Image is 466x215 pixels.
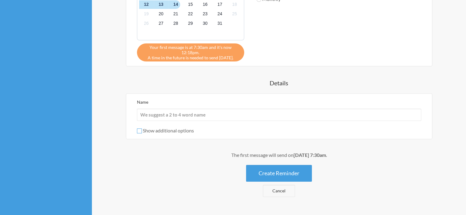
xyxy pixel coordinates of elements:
[230,10,239,18] span: Tuesday, November 25, 2025
[137,109,421,121] input: We suggest a 2 to 4 word name
[172,19,180,28] span: Friday, November 28, 2025
[186,0,195,9] span: Saturday, November 15, 2025
[172,0,180,9] span: Friday, November 14, 2025
[216,10,224,18] span: Monday, November 24, 2025
[137,128,142,133] input: Show additional options
[294,152,326,158] strong: [DATE] 7:30am
[157,0,165,9] span: Thursday, November 13, 2025
[142,19,151,28] span: Wednesday, November 26, 2025
[186,19,195,28] span: Saturday, November 29, 2025
[201,19,210,28] span: Sunday, November 30, 2025
[230,0,239,9] span: Tuesday, November 18, 2025
[157,19,165,28] span: Thursday, November 27, 2025
[201,0,210,9] span: Sunday, November 16, 2025
[201,10,210,18] span: Sunday, November 23, 2025
[137,128,194,133] label: Show additional options
[142,10,151,18] span: Wednesday, November 19, 2025
[137,99,148,105] label: Name
[172,10,180,18] span: Friday, November 21, 2025
[137,43,244,61] div: A time in the future is needed to send [DATE].
[186,10,195,18] span: Saturday, November 22, 2025
[263,185,295,197] a: Cancel
[104,151,454,159] div: The first message will send on .
[216,0,224,9] span: Monday, November 17, 2025
[142,45,240,55] span: Your first message is at 7:30am and it's now 12:18pm.
[157,10,165,18] span: Thursday, November 20, 2025
[142,0,151,9] span: Wednesday, November 12, 2025
[104,79,454,87] h4: Details
[246,165,312,182] button: Create Reminder
[216,19,224,28] span: Monday, December 1, 2025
